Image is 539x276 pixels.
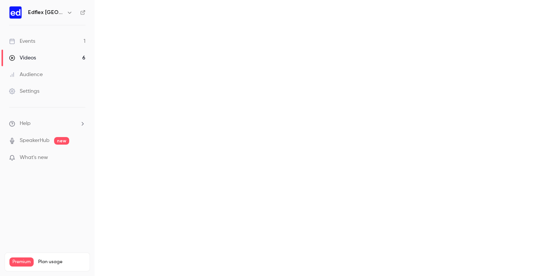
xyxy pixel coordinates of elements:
span: Plan usage [38,259,85,265]
div: Settings [9,87,39,95]
span: Premium [9,257,34,267]
span: new [54,137,69,145]
li: help-dropdown-opener [9,120,85,128]
iframe: Noticeable Trigger [76,154,85,161]
img: Edflex Italy [9,6,22,19]
div: Events [9,37,35,45]
h6: Edflex [GEOGRAPHIC_DATA] [28,9,64,16]
a: SpeakerHub [20,137,50,145]
span: What's new [20,154,48,162]
div: Audience [9,71,43,78]
span: Help [20,120,31,128]
div: Videos [9,54,36,62]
